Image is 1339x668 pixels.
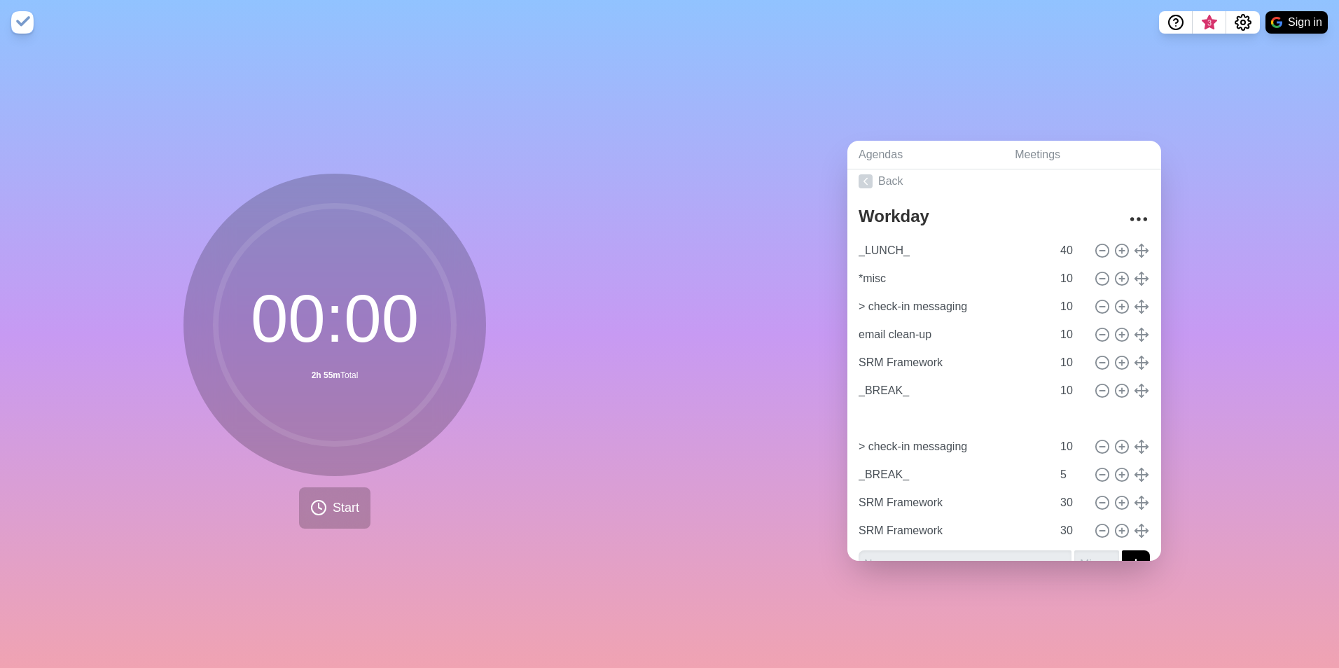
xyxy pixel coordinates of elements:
[333,499,359,517] span: Start
[1159,11,1193,34] button: Help
[1055,517,1088,545] input: Mins
[1004,141,1161,169] a: Meetings
[1204,18,1215,29] span: 3
[853,293,1052,321] input: Name
[1055,265,1088,293] input: Mins
[299,487,370,529] button: Start
[847,141,1004,169] a: Agendas
[1125,205,1153,233] button: More
[11,11,34,34] img: timeblocks logo
[1265,11,1328,34] button: Sign in
[1055,349,1088,377] input: Mins
[853,461,1052,489] input: Name
[859,550,1071,578] input: Name
[1055,489,1088,517] input: Mins
[853,265,1052,293] input: Name
[853,349,1052,377] input: Name
[853,489,1052,517] input: Name
[1055,461,1088,489] input: Mins
[853,433,1052,461] input: Name
[1074,550,1119,578] input: Mins
[853,237,1052,265] input: Name
[1271,17,1282,28] img: google logo
[853,377,1052,405] input: Name
[1055,377,1088,405] input: Mins
[1193,11,1226,34] button: What’s new
[853,517,1052,545] input: Name
[847,162,1161,201] a: Back
[1055,237,1088,265] input: Mins
[853,321,1052,349] input: Name
[1226,11,1260,34] button: Settings
[1055,293,1088,321] input: Mins
[1055,433,1088,461] input: Mins
[1055,321,1088,349] input: Mins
